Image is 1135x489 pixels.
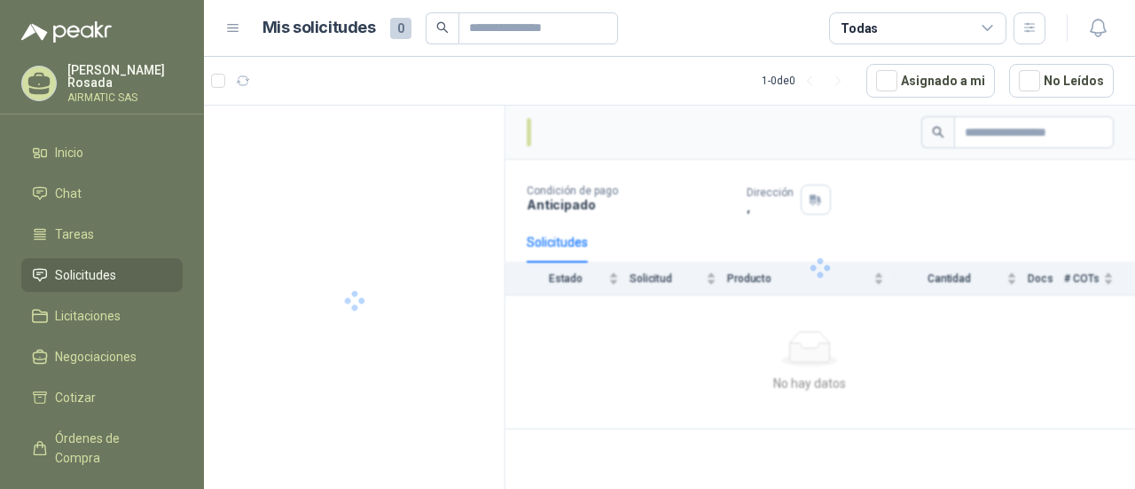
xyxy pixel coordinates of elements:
span: 0 [390,18,411,39]
p: AIRMATIC SAS [67,92,183,103]
a: Negociaciones [21,340,183,374]
p: [PERSON_NAME] Rosada [67,64,183,89]
div: Todas [841,19,878,38]
a: Cotizar [21,381,183,414]
span: Chat [55,184,82,203]
a: Órdenes de Compra [21,422,183,475]
h1: Mis solicitudes [262,15,376,41]
a: Tareas [21,217,183,251]
span: Cotizar [55,388,96,407]
span: Inicio [55,143,83,162]
span: Órdenes de Compra [55,429,166,468]
img: Logo peakr [21,21,112,43]
span: Negociaciones [55,347,137,367]
button: Asignado a mi [866,64,995,98]
span: Licitaciones [55,306,121,326]
a: Licitaciones [21,299,183,333]
button: No Leídos [1009,64,1114,98]
span: Solicitudes [55,265,116,285]
span: search [436,21,449,34]
div: 1 - 0 de 0 [762,67,852,95]
a: Solicitudes [21,258,183,292]
a: Chat [21,177,183,210]
span: Tareas [55,225,94,244]
a: Inicio [21,136,183,170]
